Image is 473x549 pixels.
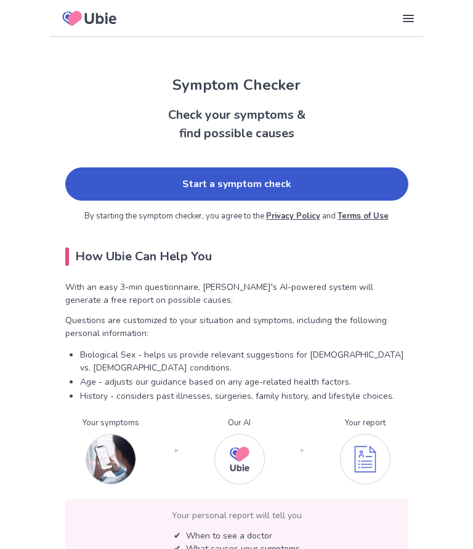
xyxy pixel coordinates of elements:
a: Privacy Policy [266,210,320,222]
img: Input your symptoms [86,434,136,484]
a: Terms of Use [338,210,389,222]
h1: Symptom Checker [51,74,423,96]
p: Your report [340,417,390,430]
p: Age - adjusts our guidance based on any age-related health factors. [80,375,408,388]
p: With an easy 3-min questionnaire, [PERSON_NAME]'s AI-powered system will generate a free report o... [65,281,408,307]
p: Biological Sex - helps us provide relevant suggestions for [DEMOGRAPHIC_DATA] vs. [DEMOGRAPHIC_DA... [80,348,408,374]
h2: How Ubie Can Help You [65,247,408,266]
h2: Check your symptoms & find possible causes [51,106,423,143]
p: ✔ When to see a doctor [174,529,300,542]
p: History - considers past illnesses, surgeries, family history, and lifestyle choices. [80,390,408,403]
img: Our AI checks your symptoms [214,434,265,484]
p: Your symptoms [83,417,139,430]
img: You get your personalized report [340,434,390,484]
p: Questions are customized to your situation and symptoms, including the following personal informa... [65,314,408,340]
p: By starting the symptom checker, you agree to the and [65,210,408,223]
p: Your personal report will tell you [75,509,398,522]
p: Our AI [214,417,265,430]
a: Start a symptom check [65,167,408,201]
